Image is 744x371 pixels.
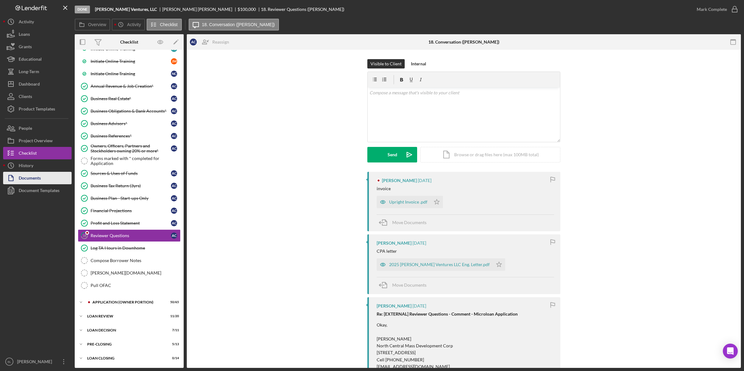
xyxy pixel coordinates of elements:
[120,40,138,45] div: Checklist
[377,215,433,230] button: Move Documents
[367,147,417,162] button: Send
[91,143,171,153] div: Owners, Officers, Partners and Stockholders owning 20% or more*
[3,159,72,172] button: History
[412,303,426,308] time: 2025-08-18 18:57
[171,220,177,226] div: A C
[19,103,55,117] div: Product Templates
[91,156,180,166] div: Forms marked with * completed for Application
[370,59,402,68] div: Visible to Client
[147,19,182,31] button: Checklist
[91,96,171,101] div: Business Real Estate*
[377,249,397,254] div: CPA letter
[171,71,177,77] div: N C
[377,322,518,370] p: Okay, [PERSON_NAME] North Central Mass Development Corp [STREET_ADDRESS] Cell [PHONE_NUMBER] [EMA...
[189,19,279,31] button: 18. Conversation ([PERSON_NAME])
[91,246,180,251] div: Log TA Hours in Downhome
[78,130,181,142] a: Business References*AC
[168,342,179,346] div: 5 / 13
[78,142,181,155] a: Owners, Officers, Partners and Stockholders owning 20% or more*AC
[171,133,177,139] div: A C
[3,355,72,368] button: BL[PERSON_NAME]
[78,180,181,192] a: Business Tax Return (3yrs)AC
[19,122,32,136] div: People
[377,311,518,317] strong: Re: [EXTERNAL] Reviewer Questions - Comment - Microloan Application
[78,279,181,292] a: Pull OFAC
[82,233,86,237] tspan: 18
[171,145,177,152] div: A C
[78,254,181,267] a: Compose Borrower Notes
[78,242,181,254] a: Log TA Hours in Downhome
[78,55,181,68] a: Initiate Online TrainingJM
[3,53,72,65] button: Educational
[3,16,72,28] button: Activity
[171,195,177,201] div: A C
[168,356,179,360] div: 0 / 14
[171,183,177,189] div: A C
[19,134,53,148] div: Project Overview
[411,59,426,68] div: Internal
[75,19,110,31] button: Overview
[171,170,177,176] div: A C
[78,229,181,242] a: 18Reviewer QuestionsAC
[392,220,426,225] span: Move Documents
[3,134,72,147] button: Project Overview
[127,22,141,27] label: Activity
[377,258,505,271] button: 2025 [PERSON_NAME] Ventures LLC Eng. Letter.pdf
[3,147,72,159] button: Checklist
[3,65,72,78] button: Long-Term
[95,7,157,12] b: [PERSON_NAME] Ventures, LLC
[3,172,72,184] button: Documents
[3,40,72,53] a: Grants
[78,192,181,204] a: Business Plan - Start-ups OnlyAC
[87,342,163,346] div: PRE-CLOSING
[697,3,727,16] div: Mark Complete
[3,184,72,197] button: Document Templates
[377,241,412,246] div: [PERSON_NAME]
[171,108,177,114] div: A C
[91,171,171,176] div: Sources & Uses of Funds
[78,68,181,80] a: Initiate Online TrainingNC
[171,96,177,102] div: A C
[91,183,171,188] div: Business Tax Return (3yrs)
[418,178,431,183] time: 2025-08-21 17:44
[19,172,41,186] div: Documents
[91,270,180,275] div: [PERSON_NAME][DOMAIN_NAME]
[171,120,177,127] div: A C
[91,221,171,226] div: Profit and Loss Statement
[19,184,59,198] div: Document Templates
[171,83,177,89] div: A C
[408,59,429,68] button: Internal
[190,39,197,45] div: A C
[202,22,275,27] label: 18. Conversation ([PERSON_NAME])
[3,103,72,115] button: Product Templates
[19,28,30,42] div: Loans
[91,208,171,213] div: Financial Projections
[3,28,72,40] button: Loans
[377,186,391,191] div: invoice
[91,233,171,238] div: Reviewer Questions
[168,328,179,332] div: 7 / 11
[3,90,72,103] a: Clients
[112,19,145,31] button: Activity
[91,109,171,114] div: Business Obligations & Bank Accounts*
[168,314,179,318] div: 11 / 20
[91,258,180,263] div: Compose Borrower Notes
[92,300,163,304] div: APPLICATION (OWNER PORTION)
[377,196,443,208] button: Upright Invoice .pdf
[91,59,171,64] div: Initiate Online Training
[19,78,40,92] div: Dashboard
[7,360,11,364] text: BL
[75,6,90,13] div: Done
[389,262,490,267] div: 2025 [PERSON_NAME] Ventures LLC Eng. Letter.pdf
[78,117,181,130] a: Business Advisors*AC
[19,16,34,30] div: Activity
[87,328,163,332] div: LOAN DECISION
